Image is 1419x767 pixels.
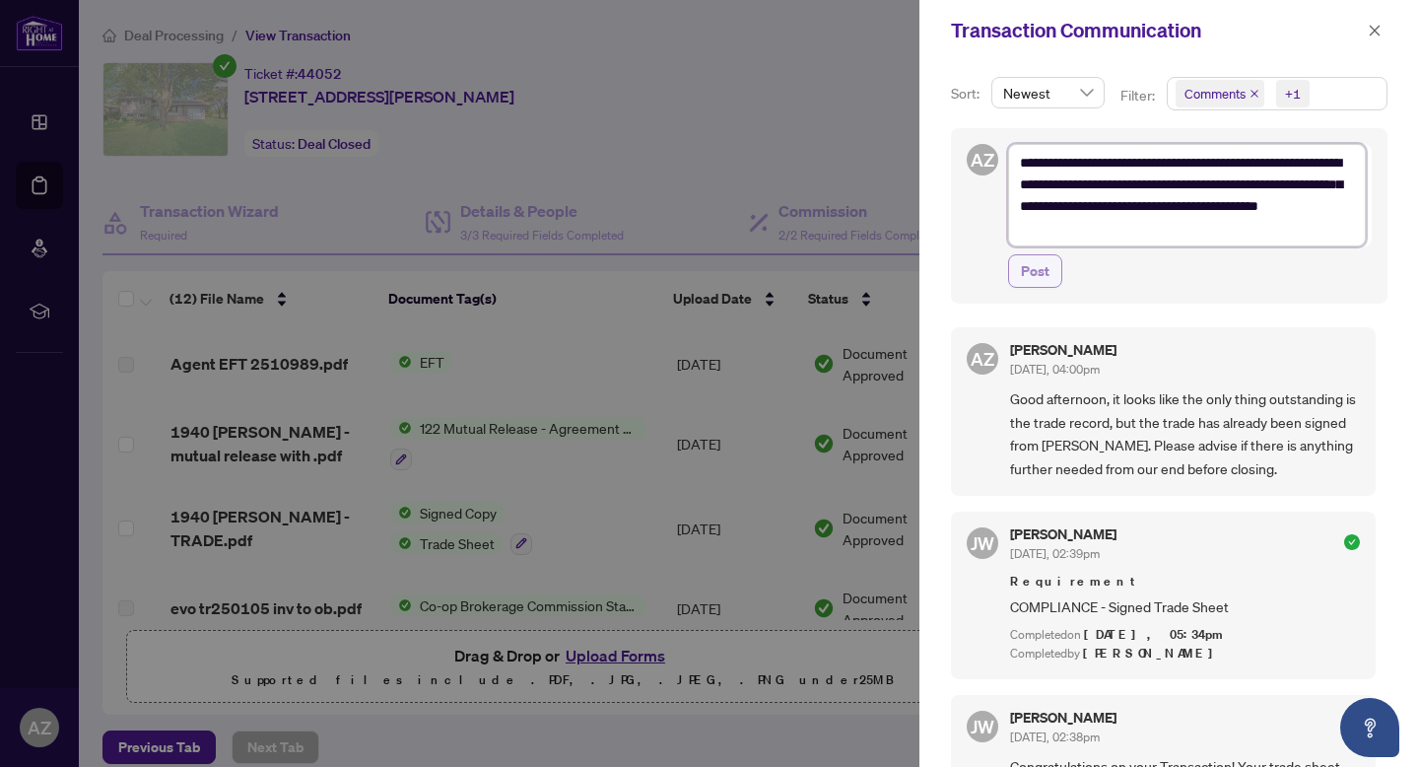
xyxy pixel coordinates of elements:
span: check-circle [1344,534,1360,550]
div: Transaction Communication [951,16,1362,45]
span: Post [1021,255,1049,287]
span: JW [971,529,994,557]
span: Comments [1184,84,1246,104]
h5: [PERSON_NAME] [1010,343,1116,357]
p: Sort: [951,83,983,105]
span: [PERSON_NAME] [1083,645,1224,662]
div: Completed by [1010,645,1360,663]
button: Post [1008,254,1062,288]
span: COMPLIANCE - Signed Trade Sheet [1010,595,1360,618]
span: Requirement [1010,572,1360,592]
p: Filter: [1120,85,1158,106]
span: close [1368,24,1382,37]
h5: [PERSON_NAME] [1010,711,1116,725]
span: JW [971,713,994,740]
div: Completed on [1010,626,1360,645]
h5: [PERSON_NAME] [1010,527,1116,541]
span: Newest [1003,78,1093,107]
span: AZ [971,146,994,174]
div: +1 [1285,84,1301,104]
span: close [1250,89,1259,99]
span: AZ [971,345,994,373]
span: [DATE], 05:34pm [1084,626,1226,643]
span: Good afternoon, it looks like the only thing outstanding is the trade record, but the trade has a... [1010,387,1360,480]
span: [DATE], 02:39pm [1010,546,1100,561]
span: [DATE], 02:38pm [1010,730,1100,744]
span: Comments [1176,80,1264,107]
span: [DATE], 04:00pm [1010,362,1100,377]
button: Open asap [1340,698,1399,757]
